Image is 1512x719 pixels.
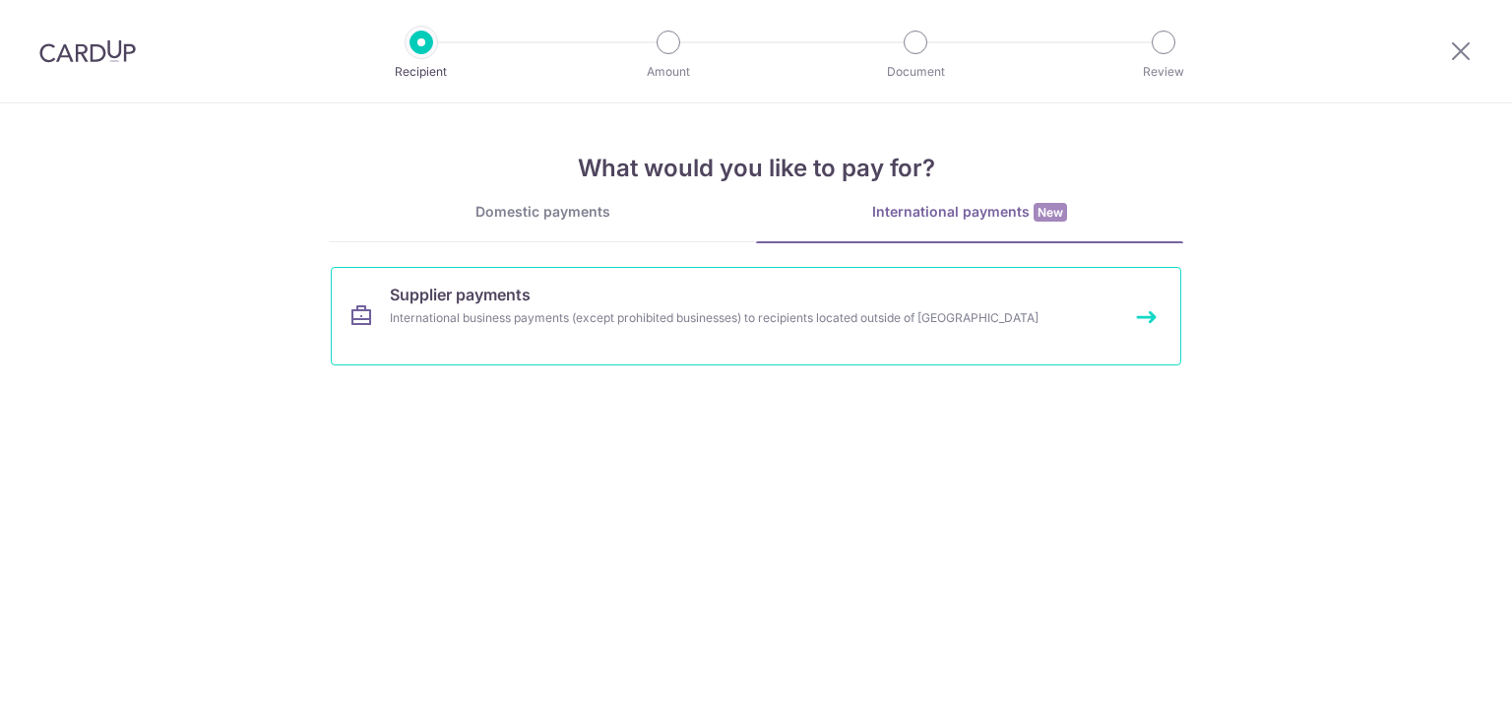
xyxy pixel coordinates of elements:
a: Supplier paymentsInternational business payments (except prohibited businesses) to recipients loc... [331,267,1181,365]
div: International business payments (except prohibited businesses) to recipients located outside of [... [390,308,1070,328]
span: Supplier payments [390,283,531,306]
img: CardUp [39,39,136,63]
p: Recipient [348,62,494,82]
p: Document [843,62,988,82]
div: Domestic payments [329,202,756,222]
p: Amount [596,62,741,82]
p: Review [1091,62,1236,82]
h4: What would you like to pay for? [329,151,1183,186]
div: International payments [756,202,1183,223]
span: New [1034,203,1067,222]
